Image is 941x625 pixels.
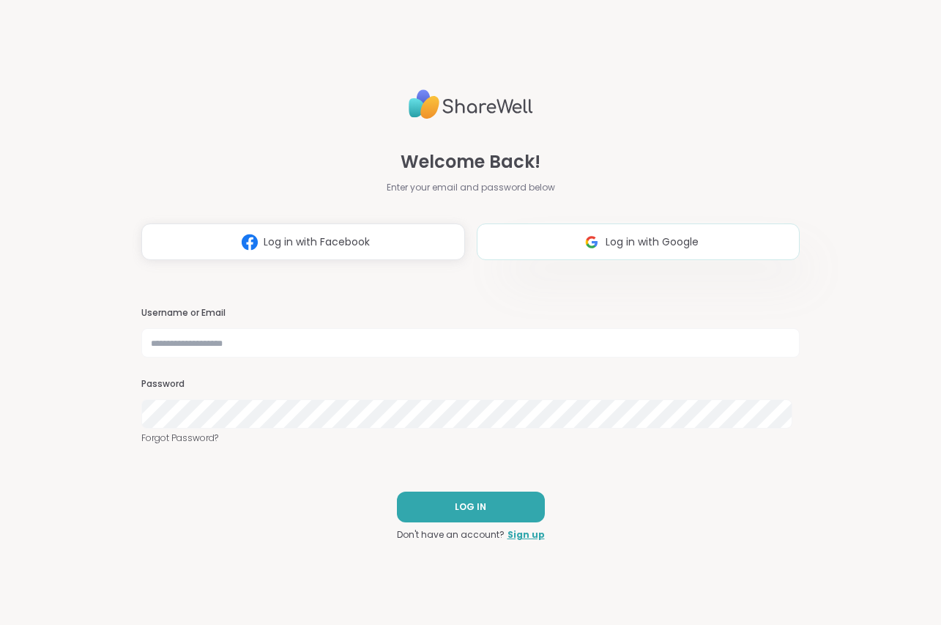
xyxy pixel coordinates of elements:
[141,307,800,319] h3: Username or Email
[264,234,370,250] span: Log in with Facebook
[397,492,545,522] button: LOG IN
[409,84,533,125] img: ShareWell Logo
[141,432,800,445] a: Forgot Password?
[578,229,606,256] img: ShareWell Logomark
[141,223,465,260] button: Log in with Facebook
[141,378,800,391] h3: Password
[455,500,486,514] span: LOG IN
[387,181,555,194] span: Enter your email and password below
[606,234,699,250] span: Log in with Google
[397,528,505,541] span: Don't have an account?
[507,528,545,541] a: Sign up
[477,223,800,260] button: Log in with Google
[401,149,540,175] span: Welcome Back!
[236,229,264,256] img: ShareWell Logomark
